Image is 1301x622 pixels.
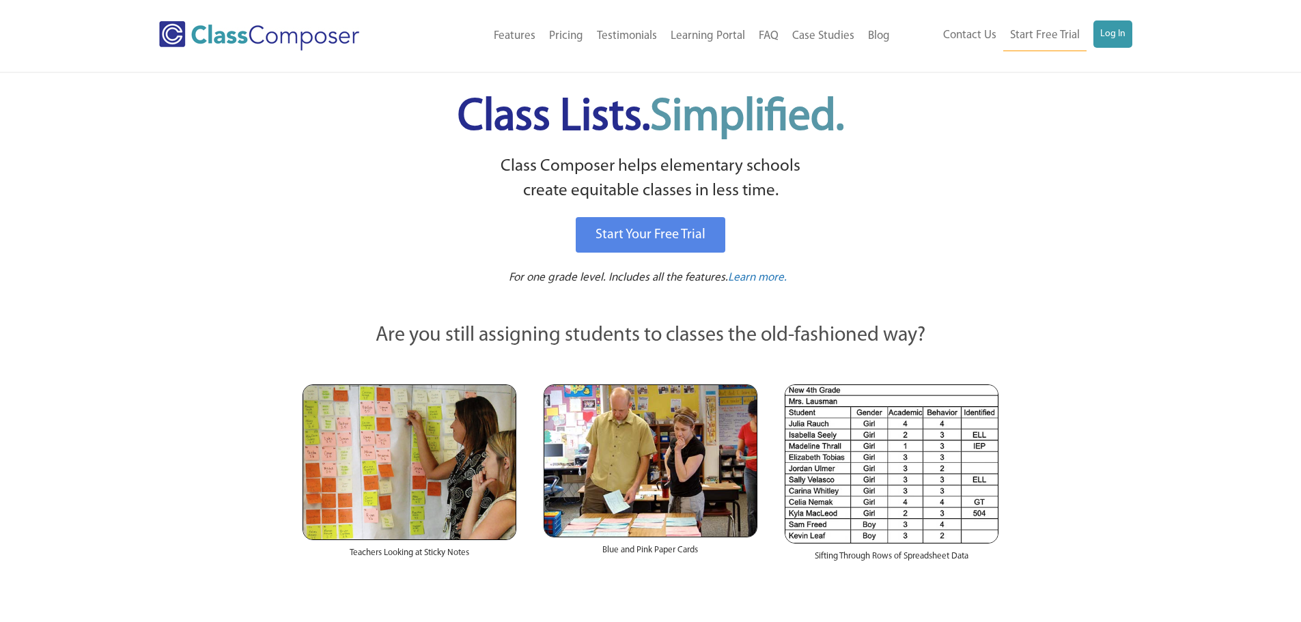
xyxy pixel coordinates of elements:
p: Are you still assigning students to classes the old-fashioned way? [303,321,999,351]
img: Teachers Looking at Sticky Notes [303,384,516,540]
p: Class Composer helps elementary schools create equitable classes in less time. [300,154,1001,204]
a: Testimonials [590,21,664,51]
span: Class Lists. [458,96,844,140]
a: Learning Portal [664,21,752,51]
a: FAQ [752,21,785,51]
a: Start Free Trial [1003,20,1087,51]
a: Case Studies [785,21,861,51]
div: Teachers Looking at Sticky Notes [303,540,516,573]
img: Blue and Pink Paper Cards [544,384,757,537]
span: Start Your Free Trial [596,228,705,242]
span: Learn more. [728,272,787,283]
nav: Header Menu [415,21,897,51]
span: For one grade level. Includes all the features. [509,272,728,283]
a: Start Your Free Trial [576,217,725,253]
a: Learn more. [728,270,787,287]
div: Sifting Through Rows of Spreadsheet Data [785,543,998,576]
nav: Header Menu [897,20,1132,51]
a: Log In [1093,20,1132,48]
a: Features [487,21,542,51]
img: Spreadsheets [785,384,998,543]
div: Blue and Pink Paper Cards [544,537,757,570]
a: Blog [861,21,897,51]
a: Contact Us [936,20,1003,51]
span: Simplified. [650,96,844,140]
img: Class Composer [159,21,359,51]
a: Pricing [542,21,590,51]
